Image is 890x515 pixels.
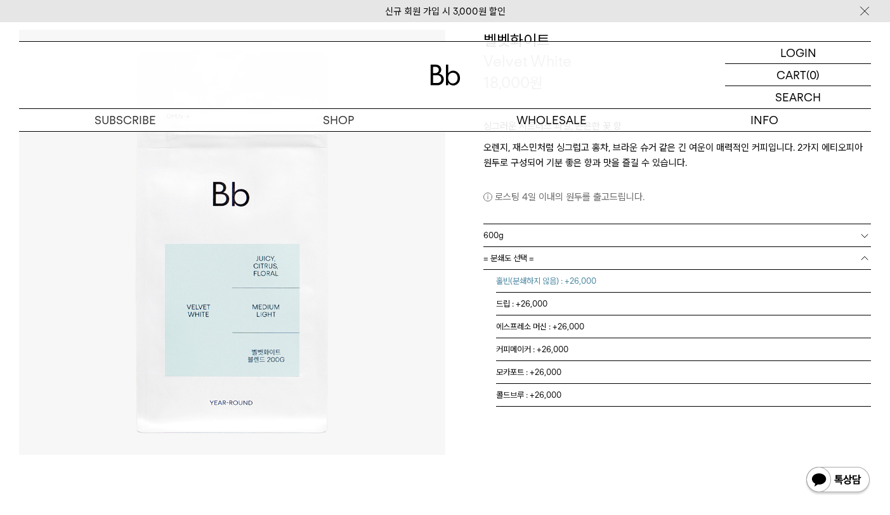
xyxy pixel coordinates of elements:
span: = 분쇄도 선택 = [483,247,534,269]
p: (0) [806,64,820,86]
a: 신규 회원 가입 시 3,000원 할인 [385,6,506,17]
p: LOGIN [780,42,816,63]
a: SUBSCRIBE [19,109,232,131]
p: 로스팅 4일 이내의 원두를 출고드립니다. [483,189,872,205]
span: 600g [483,224,504,246]
li: 콜드브루 : +26,000 [496,384,872,407]
img: 벨벳화이트 [19,30,445,455]
li: 드립 : +26,000 [496,293,872,315]
a: LOGIN [725,42,871,64]
p: SEARCH [775,86,821,108]
img: 카카오톡 채널 1:1 채팅 버튼 [805,466,871,496]
p: CART [776,64,806,86]
li: 모카포트 : +26,000 [496,361,872,384]
a: CART (0) [725,64,871,86]
li: 에스프레소 머신 : +26,000 [496,315,872,338]
p: WHOLESALE [445,109,658,131]
li: 커피메이커 : +26,000 [496,338,872,361]
p: INFO [658,109,871,131]
p: 오렌지, 재스민처럼 싱그럽고 홍차, 브라운 슈거 같은 긴 여운이 매력적인 커피입니다. 2가지 에티오피아 원두로 구성되어 기분 좋은 향과 맛을 즐길 수 있습니다. [483,140,872,170]
img: 로고 [430,65,461,86]
a: SHOP [232,109,445,131]
li: 홀빈(분쇄하지 않음) : +26,000 [496,270,872,293]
